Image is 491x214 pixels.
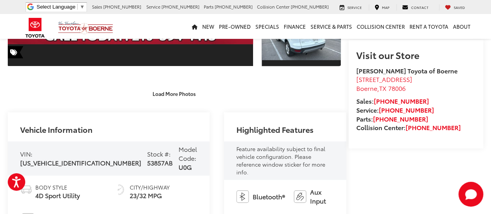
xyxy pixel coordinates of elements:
[406,123,461,132] a: [PHONE_NUMBER]
[35,183,80,191] span: Body Style
[356,96,429,105] strong: Sales:
[80,4,85,10] span: ▼
[354,14,407,39] a: Collision Center
[281,14,308,39] a: Finance
[374,96,429,105] a: [PHONE_NUMBER]
[92,3,102,10] span: Sales
[236,145,325,176] span: Feature availability subject to final vehicle configuration. Please reference window sticker for ...
[103,3,141,10] span: [PHONE_NUMBER]
[147,149,171,158] span: Stock #:
[356,105,434,114] strong: Service:
[204,3,213,10] span: Parts
[407,14,451,39] a: Rent a Toyota
[179,144,197,162] span: Model Code:
[130,183,170,191] span: City/Highway
[308,14,354,39] a: Service & Parts: Opens in a new tab
[294,190,306,203] img: Aux Input
[20,158,141,167] span: [US_VEHICLE_IDENTIFICATION_NUMBER]
[439,4,471,10] a: My Saved Vehicles
[411,5,429,10] span: Contact
[458,182,483,207] button: Toggle Chat Window
[130,191,170,200] span: 23/32 MPG
[356,84,406,92] span: ,
[189,14,200,39] a: Home
[356,50,475,60] h2: Visit our Store
[179,162,192,171] span: U0G
[21,15,50,40] img: Toyota
[8,46,23,58] span: Special
[115,183,127,196] img: Fuel Economy
[20,149,33,158] span: VIN:
[36,4,85,10] a: Select Language​
[215,3,253,10] span: [PHONE_NUMBER]
[291,3,329,10] span: [PHONE_NUMBER]
[77,4,78,10] span: ​
[20,125,92,134] h2: Vehicle Information
[379,105,434,114] a: [PHONE_NUMBER]
[147,158,173,167] span: 53857AB
[236,125,314,134] h2: Highlighted Features
[310,188,334,205] span: Aux Input
[356,84,377,92] span: Boerne
[36,4,75,10] span: Select Language
[379,84,387,92] span: TX
[382,5,389,10] span: Map
[200,14,217,39] a: New
[253,14,281,39] a: Specials
[369,4,395,10] a: Map
[356,75,412,92] a: [STREET_ADDRESS] Boerne,TX 78006
[147,87,201,100] button: Load More Photos
[257,3,290,10] span: Collision Center
[236,190,249,203] img: Bluetooth®
[458,182,483,207] svg: Start Chat
[388,84,406,92] span: 78006
[334,4,368,10] a: Service
[58,21,113,35] img: Vic Vaughan Toyota of Boerne
[396,4,434,10] a: Contact
[35,191,80,200] span: 4D Sport Utility
[146,3,160,10] span: Service
[253,192,285,201] span: Bluetooth®
[161,3,200,10] span: [PHONE_NUMBER]
[347,5,362,10] span: Service
[451,14,473,39] a: About
[356,123,461,132] strong: Collision Center:
[356,75,412,84] span: [STREET_ADDRESS]
[454,5,465,10] span: Saved
[356,114,428,123] strong: Parts:
[356,66,458,75] strong: [PERSON_NAME] Toyota of Boerne
[373,114,428,123] a: [PHONE_NUMBER]
[217,14,253,39] a: Pre-Owned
